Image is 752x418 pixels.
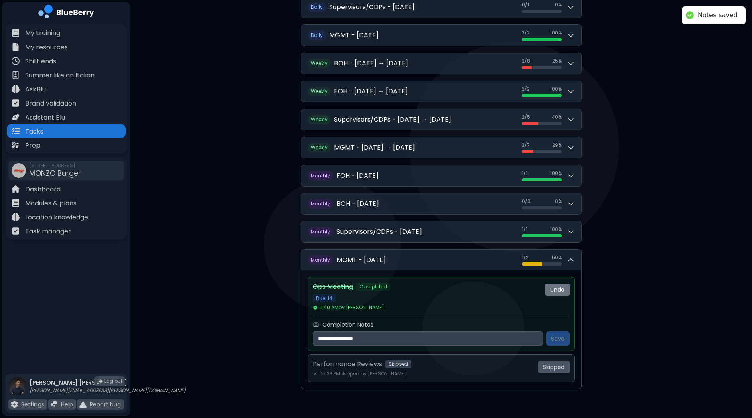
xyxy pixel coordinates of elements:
[313,282,353,292] p: Ops Meeting
[698,11,738,20] div: Notes saved
[25,141,41,150] p: Prep
[555,2,562,8] span: 0 %
[356,283,390,291] span: Completed
[25,199,77,208] p: Modules & plans
[522,198,531,205] span: 0 / 6
[552,58,562,64] span: 25 %
[90,401,121,408] p: Report bug
[301,53,581,74] button: WeeklyBOH - [DATE] → [DATE]2/825%
[25,127,43,136] p: Tasks
[322,321,373,328] label: Completion Notes
[522,58,530,64] span: 2 / 8
[308,115,331,124] span: W
[11,401,18,408] img: file icon
[329,2,415,12] h2: Supervisors/CDPs - [DATE]
[316,88,328,95] span: eekly
[550,226,562,233] span: 100 %
[25,57,56,66] p: Shift ends
[12,29,20,37] img: file icon
[308,30,326,40] span: D
[552,254,562,261] span: 50 %
[25,213,88,222] p: Location knowledge
[301,193,581,214] button: MonthlyBOH - [DATE]0/60%
[385,360,411,368] span: Skipped
[538,361,570,373] span: Skipped
[51,401,58,408] img: file icon
[25,28,60,38] p: My training
[30,387,186,394] p: [PERSON_NAME][EMAIL_ADDRESS][PERSON_NAME][DOMAIN_NAME]
[334,59,408,68] h2: BOH - [DATE] → [DATE]
[12,99,20,107] img: file icon
[308,59,331,68] span: W
[552,114,562,120] span: 40 %
[12,227,20,235] img: file icon
[38,5,94,21] img: company logo
[12,113,20,121] img: file icon
[308,199,333,209] span: M
[315,228,330,235] span: onthly
[104,378,122,384] span: Log out
[97,378,103,384] img: logout
[314,32,323,39] span: aily
[61,401,73,408] p: Help
[25,85,46,94] p: AskBlu
[316,60,328,67] span: eekly
[12,199,20,207] img: file icon
[308,171,333,181] span: M
[552,142,562,148] span: 29 %
[336,255,386,265] h2: MGMT - [DATE]
[79,401,87,408] img: file icon
[301,165,581,186] button: MonthlyFOH - [DATE]1/1100%
[29,168,81,178] span: MONZO Burger
[301,137,581,158] button: WeeklyMGMT - [DATE] → [DATE]2/729%
[12,141,20,149] img: file icon
[336,171,379,181] h2: FOH - [DATE]
[8,377,26,403] img: profile photo
[522,226,527,233] span: 1 / 1
[308,87,331,96] span: W
[522,86,530,92] span: 2 / 2
[12,163,26,178] img: company thumbnail
[313,359,382,369] p: Performance Reviews
[25,71,95,80] p: Summer like an Italian
[25,185,61,194] p: Dashboard
[316,144,328,151] span: eekly
[336,227,422,237] h2: Supervisors/CDPs - [DATE]
[301,25,581,46] button: DailyMGMT - [DATE]2/2100%
[522,2,529,8] span: 0 / 1
[522,30,530,36] span: 2 / 2
[301,81,581,102] button: WeeklyFOH - [DATE] → [DATE]2/2100%
[316,116,328,123] span: eekly
[12,57,20,65] img: file icon
[308,227,333,237] span: M
[301,221,581,242] button: MonthlySupervisors/CDPs - [DATE]1/1100%
[301,250,581,270] button: MonthlyMGMT - [DATE]1/250%
[522,254,529,261] span: 1 / 2
[12,213,20,221] img: file icon
[313,294,336,302] span: Due: 14
[25,43,68,52] p: My resources
[336,199,379,209] h2: BOH - [DATE]
[25,227,71,236] p: Task manager
[334,87,408,96] h2: FOH - [DATE] → [DATE]
[12,185,20,193] img: file icon
[21,401,44,408] p: Settings
[522,114,530,120] span: 2 / 5
[29,162,81,169] span: [STREET_ADDRESS]
[12,71,20,79] img: file icon
[550,30,562,36] span: 100 %
[550,86,562,92] span: 100 %
[313,304,384,311] span: 11:40 AM by [PERSON_NAME]
[12,43,20,51] img: file icon
[334,115,451,124] h2: Supervisors/CDPs - [DATE] → [DATE]
[12,85,20,93] img: file icon
[308,255,333,265] span: M
[329,30,379,40] h2: MGMT - [DATE]
[550,170,562,177] span: 100 %
[315,200,330,207] span: onthly
[545,284,570,296] button: Undo
[301,109,581,130] button: WeeklySupervisors/CDPs - [DATE] → [DATE]2/540%
[314,4,323,10] span: aily
[555,198,562,205] span: 0 %
[30,379,186,386] p: [PERSON_NAME] [PERSON_NAME]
